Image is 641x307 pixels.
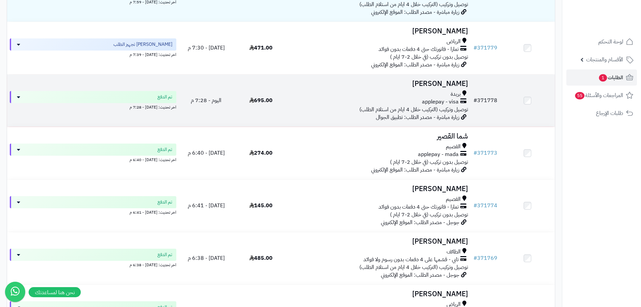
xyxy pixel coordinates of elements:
[379,45,459,53] span: تمارا - فاتورتك حتى 4 دفعات بدون فوائد
[359,263,468,271] span: توصيل وتركيب (التركيب خلال 4 ايام من استلام الطلب)
[447,248,461,256] span: الطائف
[390,211,468,219] span: توصيل بدون تركيب (في خلال 2-7 ايام )
[447,38,461,45] span: الرياض
[418,151,459,158] span: applepay - mada
[10,103,176,110] div: اخر تحديث: [DATE] - 7:28 م
[566,69,637,86] a: الطلبات1
[291,238,468,245] h3: [PERSON_NAME]
[188,202,225,210] span: [DATE] - 6:41 م
[291,132,468,140] h3: شما القصير
[390,158,468,166] span: توصيل بدون تركيب (في خلال 2-7 ايام )
[586,55,623,64] span: الأقسام والمنتجات
[249,96,273,104] span: 695.00
[188,149,225,157] span: [DATE] - 6:40 م
[113,41,172,48] span: [PERSON_NAME] تجهيز الطلب
[249,202,273,210] span: 145.00
[157,199,172,206] span: تم الدفع
[598,73,623,82] span: الطلبات
[157,146,172,153] span: تم الدفع
[291,27,468,35] h3: [PERSON_NAME]
[249,44,273,52] span: 471.00
[473,149,477,157] span: #
[473,254,477,262] span: #
[381,218,459,226] span: جوجل - مصدر الطلب: الموقع الإلكتروني
[291,290,468,298] h3: [PERSON_NAME]
[371,8,459,16] span: زيارة مباشرة - مصدر الطلب: الموقع الإلكتروني
[157,94,172,100] span: تم الدفع
[371,61,459,69] span: زيارة مباشرة - مصدر الطلب: الموقع الإلكتروني
[381,271,459,279] span: جوجل - مصدر الطلب: الموقع الإلكتروني
[422,98,459,106] span: applepay - visa
[566,105,637,121] a: طلبات الإرجاع
[599,74,607,82] span: 1
[379,203,459,211] span: تمارا - فاتورتك حتى 4 دفعات بدون فوائد
[10,156,176,163] div: اخر تحديث: [DATE] - 6:40 م
[446,143,461,151] span: القصيم
[574,91,623,100] span: المراجعات والأسئلة
[291,80,468,88] h3: [PERSON_NAME]
[451,90,461,98] span: بريدة
[291,185,468,193] h3: [PERSON_NAME]
[376,113,459,121] span: زيارة مباشرة - مصدر الطلب: تطبيق الجوال
[249,254,273,262] span: 485.00
[249,149,273,157] span: 274.00
[595,19,635,33] img: logo-2.png
[188,254,225,262] span: [DATE] - 6:38 م
[363,256,459,264] span: تابي - قسّمها على 4 دفعات بدون رسوم ولا فوائد
[473,44,477,52] span: #
[473,44,497,52] a: #371779
[188,44,225,52] span: [DATE] - 7:30 م
[473,254,497,262] a: #371769
[359,0,468,8] span: توصيل وتركيب (التركيب خلال 4 ايام من استلام الطلب)
[359,105,468,114] span: توصيل وتركيب (التركيب خلال 4 ايام من استلام الطلب)
[473,202,477,210] span: #
[596,109,623,118] span: طلبات الإرجاع
[191,96,221,104] span: اليوم - 7:28 م
[566,87,637,103] a: المراجعات والأسئلة55
[473,96,477,104] span: #
[446,195,461,203] span: القصيم
[10,261,176,268] div: اخر تحديث: [DATE] - 6:38 م
[575,92,584,99] span: 55
[10,51,176,58] div: اخر تحديث: [DATE] - 7:39 م
[566,34,637,50] a: لوحة التحكم
[371,166,459,174] span: زيارة مباشرة - مصدر الطلب: الموقع الإلكتروني
[157,251,172,258] span: تم الدفع
[390,53,468,61] span: توصيل بدون تركيب (في خلال 2-7 ايام )
[473,96,497,104] a: #371778
[10,208,176,215] div: اخر تحديث: [DATE] - 6:41 م
[598,37,623,47] span: لوحة التحكم
[473,149,497,157] a: #371773
[473,202,497,210] a: #371774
